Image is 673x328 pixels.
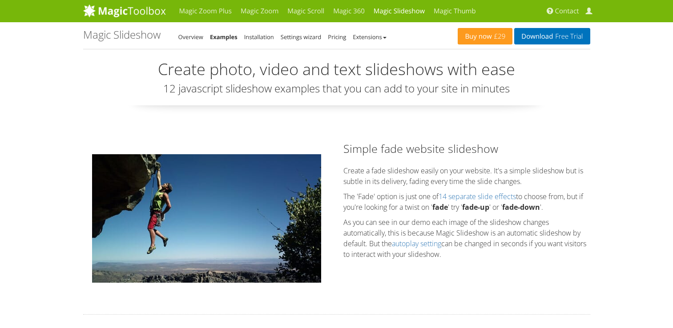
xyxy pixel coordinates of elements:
a: Pricing [328,33,346,41]
a: DownloadFree Trial [514,28,590,44]
span: Free Trial [553,33,583,40]
a: Examples [210,33,238,41]
a: Extensions [353,33,386,41]
strong: fade-up [462,202,489,212]
img: Simple fade website slideshow example [92,154,321,283]
img: MagicToolbox.com - Image tools for your website [83,4,166,17]
a: Buy now£29 [458,28,512,44]
strong: fade-down [502,202,540,212]
h1: Magic Slideshow [83,29,161,40]
h2: Create photo, video and text slideshows with ease [83,60,590,78]
span: Contact [555,7,579,16]
a: Overview [178,33,203,41]
p: Create a fade slideshow easily on your website. It's a simple slideshow but is subtle in its deli... [343,165,590,187]
a: autoplay setting [392,239,441,248]
p: As you can see in our demo each image of the slideshow changes automatically, this is because Mag... [343,217,590,260]
h3: 12 javascript slideshow examples that you can add to your site in minutes [83,83,590,94]
h2: Simple fade website slideshow [343,141,590,156]
p: The 'Fade' option is just one of to choose from, but if you're looking for a twist on ' ' try ' '... [343,191,590,212]
strong: fade [432,202,448,212]
a: Settings wizard [281,33,322,41]
a: Installation [244,33,274,41]
span: £29 [492,33,506,40]
a: 14 separate slide effects [439,192,516,201]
